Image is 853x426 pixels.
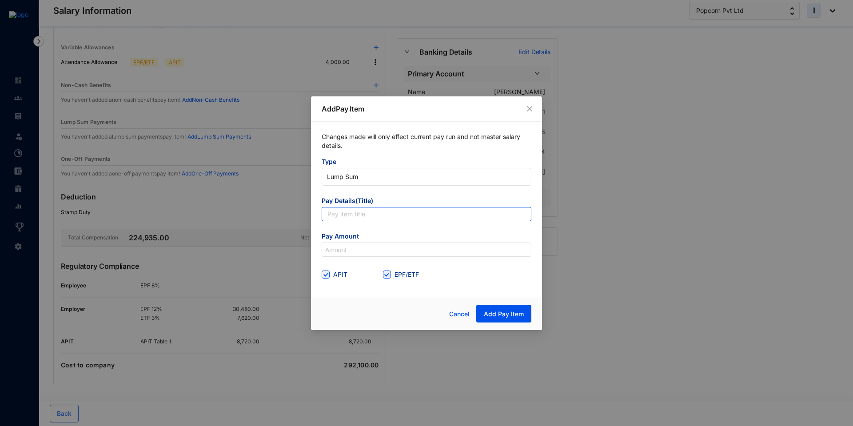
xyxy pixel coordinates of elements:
[449,309,470,319] span: Cancel
[322,157,531,168] span: Type
[322,243,531,257] input: Amount
[484,310,524,319] span: Add Pay Item
[322,232,531,243] span: Pay Amount
[442,305,476,323] button: Cancel
[322,207,531,221] input: Pay item title
[526,105,533,112] span: close
[327,170,526,183] span: Lump Sum
[476,305,531,322] button: Add Pay Item
[322,104,531,114] p: Add Pay Item
[525,104,534,114] button: Close
[322,132,531,157] p: Changes made will only effect current pay run and not master salary details.
[330,270,351,279] span: APIT
[391,270,423,279] span: EPF/ETF
[322,196,531,207] span: Pay Details(Title)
